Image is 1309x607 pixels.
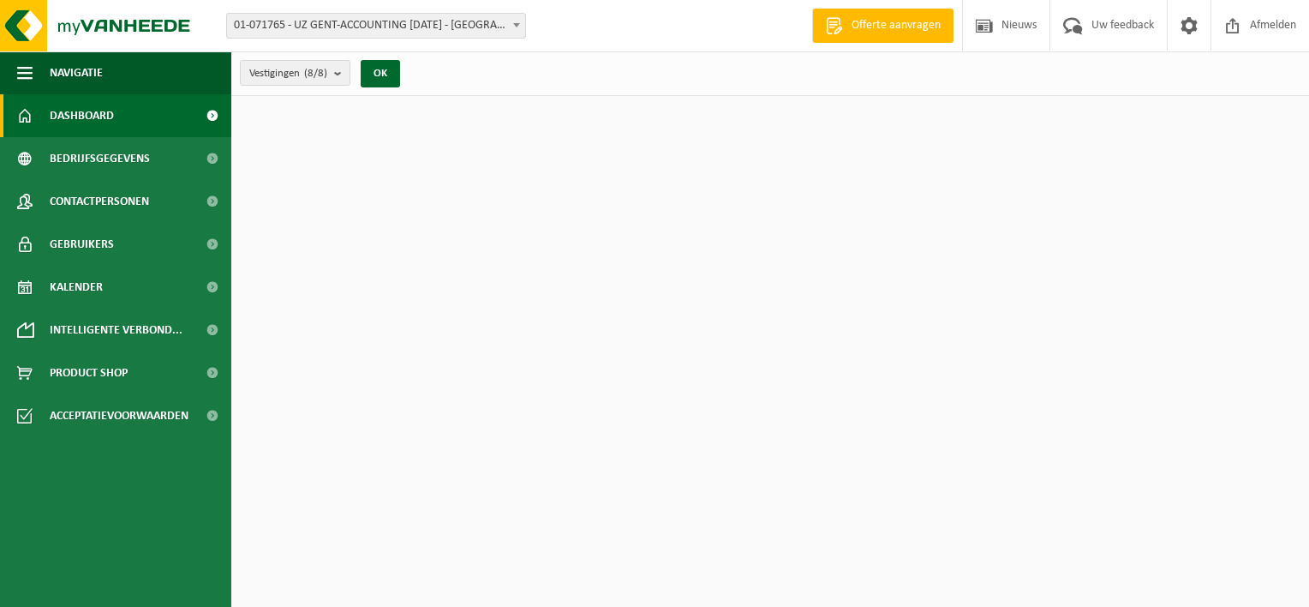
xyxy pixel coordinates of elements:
[50,352,128,394] span: Product Shop
[249,61,327,87] span: Vestigingen
[50,223,114,266] span: Gebruikers
[847,17,945,34] span: Offerte aanvragen
[304,68,327,79] count: (8/8)
[226,13,526,39] span: 01-071765 - UZ GENT-ACCOUNTING 0 BC - GENT
[50,137,150,180] span: Bedrijfsgegevens
[240,60,350,86] button: Vestigingen(8/8)
[361,60,400,87] button: OK
[50,394,188,437] span: Acceptatievoorwaarden
[227,14,525,38] span: 01-071765 - UZ GENT-ACCOUNTING 0 BC - GENT
[50,309,182,352] span: Intelligente verbond...
[50,180,149,223] span: Contactpersonen
[50,51,103,94] span: Navigatie
[50,266,103,309] span: Kalender
[50,94,114,137] span: Dashboard
[812,9,953,43] a: Offerte aanvragen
